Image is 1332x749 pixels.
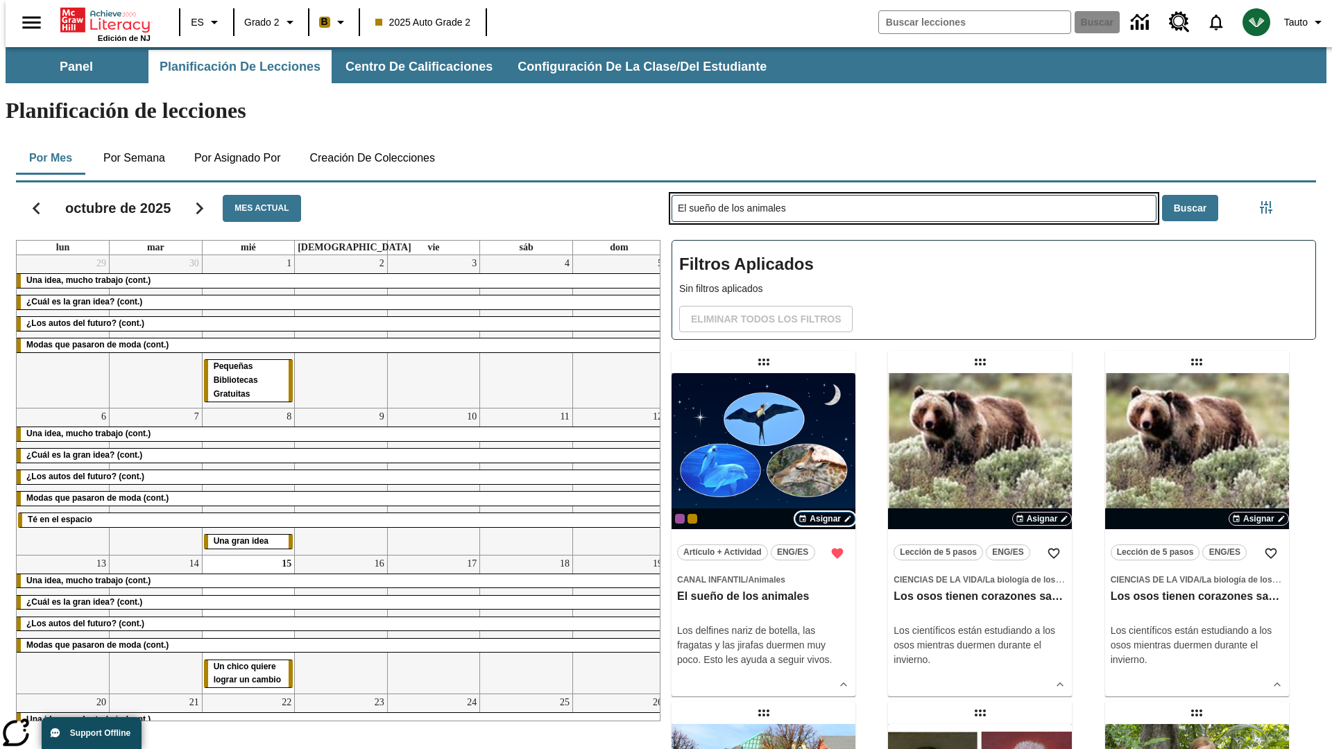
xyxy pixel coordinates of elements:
[675,514,685,524] div: OL 2025 Auto Grade 3
[894,575,982,585] span: Ciencias de la Vida
[969,702,991,724] div: Lección arrastrable: Mujeres notables de la Ilustración
[1267,674,1288,695] button: Ver más
[279,694,294,711] a: 22 de octubre de 2025
[425,241,442,255] a: viernes
[879,11,1070,33] input: Buscar campo
[345,59,493,75] span: Centro de calificaciones
[753,702,775,724] div: Lección arrastrable: Los edificios más extraños del mundo
[1050,674,1070,695] button: Ver más
[677,572,850,587] span: Tema: Canal Infantil/Animales
[557,556,572,572] a: 18 de octubre de 2025
[6,98,1326,123] h1: Planificación de lecciones
[187,255,202,272] a: 30 de septiembre de 2025
[672,240,1316,340] div: Filtros Aplicados
[375,15,471,30] span: 2025 Auto Grade 2
[295,408,388,555] td: 9 de octubre de 2025
[387,255,480,408] td: 3 de octubre de 2025
[969,351,991,373] div: Lección arrastrable: Los osos tienen corazones sanos, pero ¿por qué?
[572,408,665,555] td: 12 de octubre de 2025
[144,241,167,255] a: martes
[17,596,665,610] div: ¿Cuál es la gran idea? (cont.)
[1258,541,1283,566] button: Añadir a mis Favoritas
[795,512,855,526] button: Asignar Elegir fechas
[26,493,169,503] span: Modas que pasaron de moda (cont.)
[387,408,480,555] td: 10 de octubre de 2025
[42,717,142,749] button: Support Offline
[1279,10,1332,35] button: Perfil/Configuración
[1162,195,1218,222] button: Buscar
[26,619,144,628] span: ¿Los autos del futuro? (cont.)
[748,575,785,585] span: Animales
[26,340,169,350] span: Modas que pasaron de moda (cont.)
[26,597,142,607] span: ¿Cuál es la gran idea? (cont.)
[810,513,841,525] span: Asignar
[284,255,294,272] a: 1 de octubre de 2025
[650,556,665,572] a: 19 de octubre de 2025
[1284,15,1308,30] span: Tauto
[894,544,983,560] button: Lección de 5 pasos
[26,576,151,585] span: Una idea, mucho trabajo (cont.)
[372,556,387,572] a: 16 de octubre de 2025
[777,545,808,560] span: ENG/ES
[688,514,697,524] div: New 2025 class
[28,515,92,524] span: Té en el espacio
[1122,3,1161,42] a: Centro de información
[244,15,280,30] span: Grado 2
[1111,575,1199,585] span: Ciencias de la Vida
[202,408,295,555] td: 8 de octubre de 2025
[92,141,176,175] button: Por semana
[464,556,479,572] a: 17 de octubre de 2025
[894,589,1066,604] h3: Los osos tienen corazones sanos, pero ¿por qué?
[94,694,109,711] a: 20 de octubre de 2025
[17,427,665,441] div: Una idea, mucho trabajo (cont.)
[1117,545,1194,560] span: Lección de 5 pasos
[464,408,479,425] a: 10 de octubre de 2025
[825,541,850,566] button: Remover de Favoritas
[480,555,573,694] td: 18 de octubre de 2025
[321,13,328,31] span: B
[98,34,151,42] span: Edición de NJ
[7,50,146,83] button: Panel
[679,282,1308,296] p: Sin filtros aplicados
[1202,544,1247,560] button: ENG/ES
[17,574,665,588] div: Una idea, mucho trabajo (cont.)
[60,5,151,42] div: Portada
[295,555,388,694] td: 16 de octubre de 2025
[516,241,536,255] a: sábado
[334,50,504,83] button: Centro de calificaciones
[17,713,665,727] div: Una idea, mucho trabajo (cont.)
[204,535,293,549] div: Una gran idea
[753,351,775,373] div: Lección arrastrable: El sueño de los animales
[26,714,151,724] span: Una idea, mucho trabajo (cont.)
[279,556,294,572] a: 15 de octubre de 2025
[6,50,779,83] div: Subbarra de navegación
[480,255,573,408] td: 4 de octubre de 2025
[26,450,142,460] span: ¿Cuál es la gran idea? (cont.)
[387,555,480,694] td: 17 de octubre de 2025
[655,255,665,272] a: 5 de octubre de 2025
[562,255,572,272] a: 4 de octubre de 2025
[187,694,202,711] a: 21 de octubre de 2025
[771,544,815,560] button: ENG/ES
[187,556,202,572] a: 14 de octubre de 2025
[99,408,109,425] a: 6 de octubre de 2025
[377,408,387,425] a: 9 de octubre de 2025
[60,6,151,34] a: Portada
[17,492,665,506] div: Modas que pasaron de moda (cont.)
[372,694,387,711] a: 23 de octubre de 2025
[672,373,855,696] div: lesson details
[1199,575,1202,585] span: /
[572,555,665,694] td: 19 de octubre de 2025
[983,575,985,585] span: /
[26,275,151,285] span: Una idea, mucho trabajo (cont.)
[894,623,1066,667] p: Los científicos están estudiando a los osos mientras duermen durante el invierno.
[185,10,229,35] button: Lenguaje: ES, Selecciona un idioma
[314,10,355,35] button: Boost El color de la clase es anaranjado claro. Cambiar el color de la clase.
[191,408,202,425] a: 7 de octubre de 2025
[60,59,93,75] span: Panel
[506,50,778,83] button: Configuración de la clase/del estudiante
[17,449,665,463] div: ¿Cuál es la gran idea? (cont.)
[1111,623,1283,667] p: Los científicos están estudiando a los osos mientras duermen durante el invierno.
[6,47,1326,83] div: Subbarra de navegación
